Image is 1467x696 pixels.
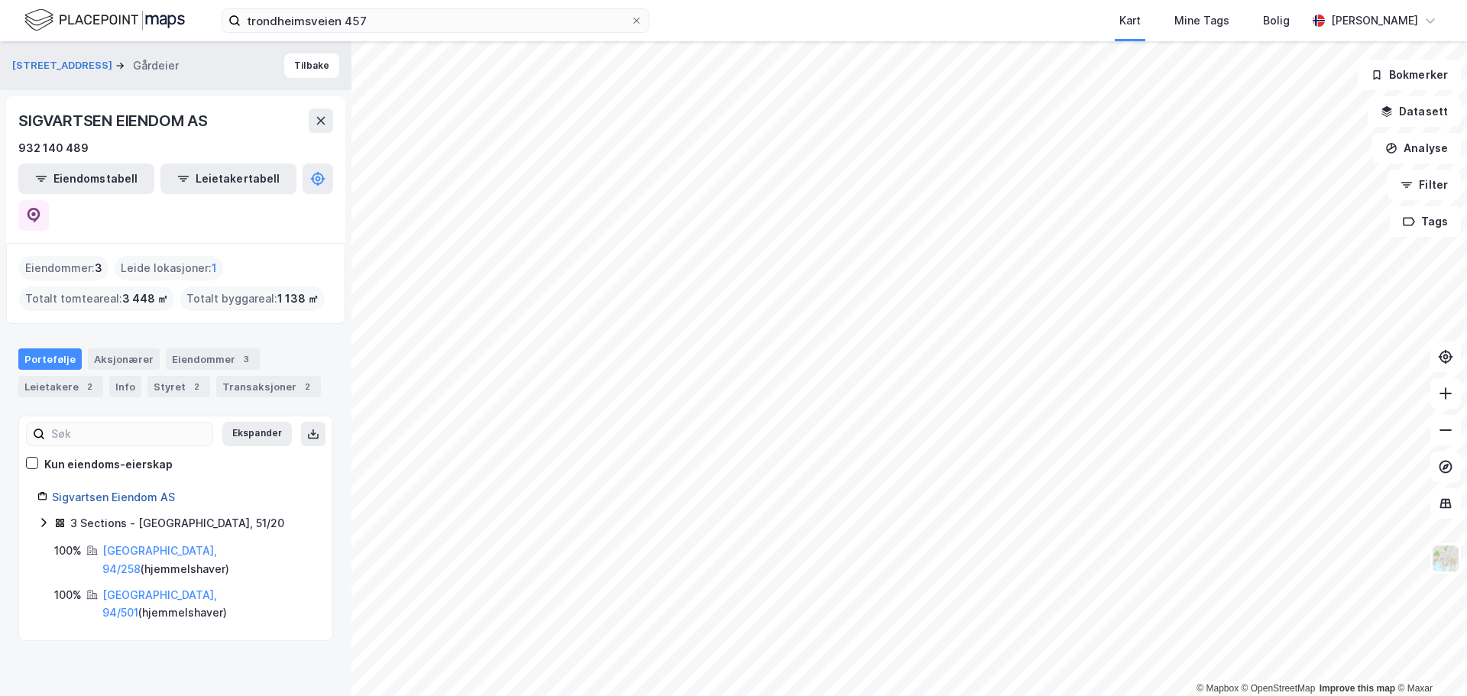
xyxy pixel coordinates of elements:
div: 100% [54,542,82,560]
span: 3 448 ㎡ [122,290,168,308]
a: [GEOGRAPHIC_DATA], 94/258 [102,544,217,575]
button: Tilbake [284,53,339,78]
div: Mine Tags [1174,11,1229,30]
div: Leide lokasjoner : [115,256,223,280]
div: Styret [147,376,210,397]
div: Totalt tomteareal : [19,286,174,311]
div: 932 140 489 [18,139,89,157]
iframe: Chat Widget [1391,623,1467,696]
a: Mapbox [1197,683,1239,694]
input: Søk på adresse, matrikkel, gårdeiere, leietakere eller personer [241,9,630,32]
button: Analyse [1372,133,1461,163]
a: Improve this map [1320,683,1395,694]
button: [STREET_ADDRESS] [12,58,115,73]
div: [PERSON_NAME] [1331,11,1418,30]
div: Totalt byggareal : [180,286,325,311]
span: 1 138 ㎡ [277,290,319,308]
div: 2 [189,379,204,394]
span: 3 [95,259,102,277]
div: ( hjemmelshaver ) [102,586,314,623]
div: Leietakere [18,376,103,397]
div: Portefølje [18,348,82,370]
button: Ekspander [222,422,292,446]
a: Sigvartsen Eiendom AS [52,490,175,503]
div: Info [109,376,141,397]
div: Eiendommer : [19,256,108,280]
div: 100% [54,586,82,604]
div: 2 [300,379,315,394]
div: Kontrollprogram for chat [1391,623,1467,696]
div: Kart [1119,11,1141,30]
button: Datasett [1368,96,1461,127]
img: Z [1431,544,1460,573]
div: 3 Sections - [GEOGRAPHIC_DATA], 51/20 [70,514,284,533]
div: Bolig [1263,11,1290,30]
div: Kun eiendoms-eierskap [44,455,173,474]
div: Aksjonærer [88,348,160,370]
a: [GEOGRAPHIC_DATA], 94/501 [102,588,217,620]
button: Tags [1390,206,1461,237]
input: Søk [45,422,212,445]
a: OpenStreetMap [1242,683,1316,694]
div: Transaksjoner [216,376,321,397]
button: Eiendomstabell [18,163,154,194]
button: Filter [1388,170,1461,200]
div: 2 [82,379,97,394]
div: SIGVARTSEN EIENDOM AS [18,108,211,133]
button: Bokmerker [1358,60,1461,90]
div: Gårdeier [133,57,179,75]
span: 1 [212,259,217,277]
div: Eiendommer [166,348,260,370]
div: 3 [238,351,254,367]
button: Leietakertabell [160,163,296,194]
img: logo.f888ab2527a4732fd821a326f86c7f29.svg [24,7,185,34]
div: ( hjemmelshaver ) [102,542,314,578]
